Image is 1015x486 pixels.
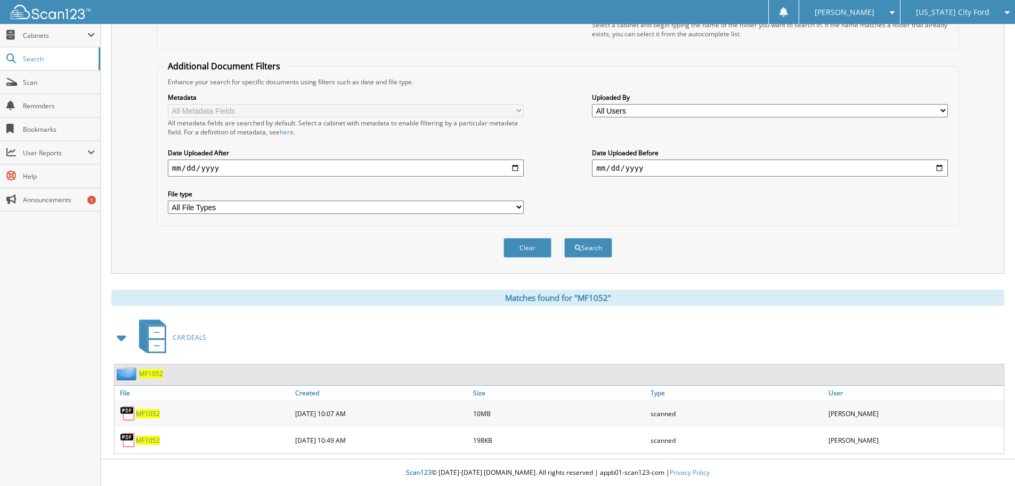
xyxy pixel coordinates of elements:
[139,369,163,378] a: MF1052
[470,386,648,400] a: Size
[648,403,826,424] div: scanned
[504,238,551,258] button: Clear
[23,125,95,134] span: Bookmarks
[23,101,95,110] span: Reminders
[592,93,948,102] label: Uploaded By
[406,468,432,477] span: Scan123
[168,93,524,102] label: Metadata
[168,148,524,157] label: Date Uploaded After
[826,429,1004,451] div: [PERSON_NAME]
[163,77,953,86] div: Enhance your search for specific documents using filters such as date and file type.
[23,78,95,87] span: Scan
[293,429,470,451] div: [DATE] 10:49 AM
[23,54,93,63] span: Search
[136,409,160,418] a: MF1052
[23,148,87,157] span: User Reports
[916,9,989,15] span: [US_STATE] City Ford
[280,128,294,137] a: here
[163,60,286,72] legend: Additional Document Filters
[470,429,648,451] div: 198KB
[120,405,136,421] img: PDF.png
[168,189,524,198] label: File type
[133,316,206,358] a: CAR DEALS
[815,9,874,15] span: [PERSON_NAME]
[23,31,87,40] span: Cabinets
[826,403,1004,424] div: [PERSON_NAME]
[670,468,710,477] a: Privacy Policy
[87,196,96,204] div: 1
[11,5,91,19] img: scan123-logo-white.svg
[111,290,1004,306] div: Matches found for "MF1052"
[168,118,524,137] div: All metadata fields are searched by default. Select a cabinet with metadata to enable filtering b...
[136,436,160,445] a: MF1052
[120,432,136,448] img: PDF.png
[23,195,95,204] span: Announcements
[115,386,293,400] a: File
[592,148,948,157] label: Date Uploaded Before
[826,386,1004,400] a: User
[117,367,139,380] img: folder2.png
[648,386,826,400] a: Type
[470,403,648,424] div: 10MB
[564,238,612,258] button: Search
[648,429,826,451] div: scanned
[592,20,948,38] div: Select a cabinet and begin typing the name of the folder you want to search in. If the name match...
[293,403,470,424] div: [DATE] 10:07 AM
[592,160,948,177] input: end
[293,386,470,400] a: Created
[23,172,95,181] span: Help
[168,160,524,177] input: start
[101,460,1015,486] div: © [DATE]-[DATE] [DOMAIN_NAME]. All rights reserved | appb01-scan123-com |
[173,333,206,342] span: CAR DEALS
